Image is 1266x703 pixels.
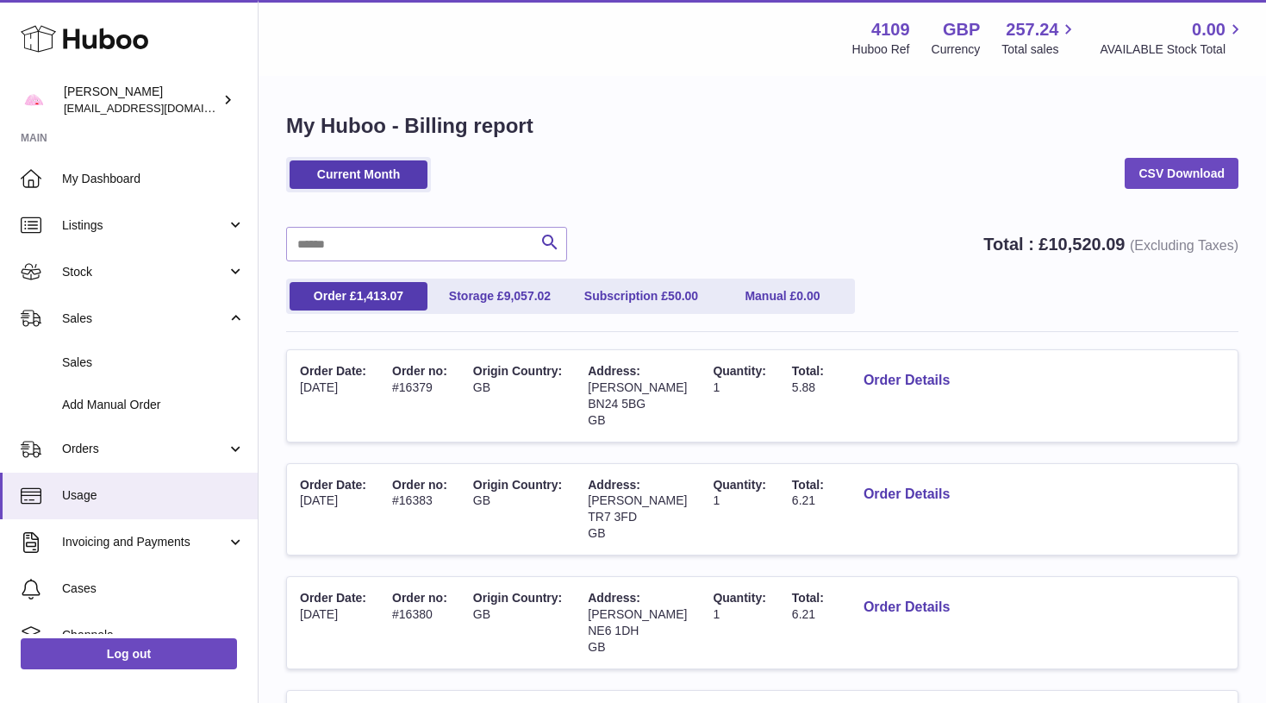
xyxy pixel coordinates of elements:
span: 1,413.07 [357,289,404,303]
span: NE6 1DH [588,624,639,637]
span: 9,057.02 [504,289,552,303]
a: Manual £0.00 [714,282,851,311]
span: 10,520.09 [1048,235,1125,254]
span: Usage [62,487,245,504]
span: GB [588,526,605,540]
span: Total: [792,478,824,492]
span: Channels [62,627,245,643]
a: 0.00 AVAILABLE Stock Total [1100,18,1245,58]
span: Quantity: [713,478,765,492]
span: Quantity: [713,591,765,605]
td: 1 [700,577,778,668]
span: Quantity: [713,364,765,378]
span: Total sales [1001,41,1078,58]
span: GB [588,640,605,654]
span: Sales [62,355,245,371]
div: Huboo Ref [852,41,910,58]
span: GB [588,413,605,427]
span: 50.00 [668,289,698,303]
span: 0.00 [1192,18,1225,41]
a: CSV Download [1125,158,1238,189]
strong: 4109 [871,18,910,41]
div: Currency [932,41,981,58]
span: Order no: [392,364,447,378]
td: #16383 [379,464,460,555]
button: Order Details [850,590,964,625]
a: 257.24 Total sales [1001,18,1078,58]
h1: My Huboo - Billing report [286,112,1238,140]
span: [PERSON_NAME] [588,380,687,394]
span: Address: [588,591,640,605]
span: Origin Country: [473,364,562,378]
td: #16380 [379,577,460,668]
span: 257.24 [1006,18,1058,41]
span: Address: [588,478,640,492]
span: Sales [62,311,227,327]
td: [DATE] [287,350,379,442]
span: AVAILABLE Stock Total [1100,41,1245,58]
span: Order Date: [300,591,366,605]
span: [EMAIL_ADDRESS][DOMAIN_NAME] [64,101,253,115]
span: Order no: [392,591,447,605]
span: [PERSON_NAME] [588,493,687,507]
span: 0.00 [796,289,820,303]
span: BN24 5BG [588,397,645,411]
span: Origin Country: [473,591,562,605]
td: 1 [700,464,778,555]
span: [PERSON_NAME] [588,607,687,621]
span: Add Manual Order [62,397,245,413]
a: Current Month [290,160,427,189]
button: Order Details [850,477,964,512]
a: Subscription £50.00 [572,282,710,311]
span: Cases [62,581,245,597]
span: Invoicing and Payments [62,534,227,550]
td: GB [460,464,575,555]
span: Address: [588,364,640,378]
span: Order Date: [300,364,366,378]
span: Origin Country: [473,478,562,492]
span: TR7 3FD [588,510,637,524]
strong: GBP [943,18,980,41]
span: 6.21 [792,607,815,621]
span: Total: [792,591,824,605]
img: hello@limpetstore.com [21,87,47,113]
td: [DATE] [287,577,379,668]
a: Order £1,413.07 [290,282,427,311]
span: 6.21 [792,493,815,507]
td: GB [460,350,575,442]
span: Total: [792,364,824,378]
div: [PERSON_NAME] [64,84,219,116]
a: Log out [21,638,237,669]
span: Stock [62,264,227,280]
td: #16379 [379,350,460,442]
strong: Total : £ [983,235,1238,254]
span: (Excluding Taxes) [1130,238,1238,253]
td: GB [460,577,575,668]
span: Order Date: [300,478,366,492]
span: Order no: [392,478,447,492]
a: Storage £9,057.02 [431,282,569,311]
span: My Dashboard [62,171,245,187]
span: Orders [62,441,227,457]
td: 1 [700,350,778,442]
span: Listings [62,217,227,234]
button: Order Details [850,363,964,399]
span: 5.88 [792,380,815,394]
td: [DATE] [287,464,379,555]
